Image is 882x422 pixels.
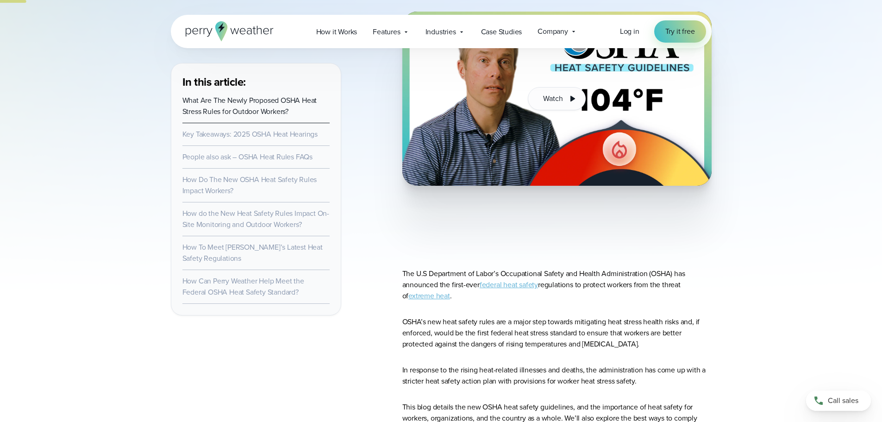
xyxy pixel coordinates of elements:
span: Company [538,26,568,37]
a: Try it free [654,20,706,43]
p: The U.S Department of Labor’s Occupational Safety and Health Administration (OSHA) has announced ... [402,268,712,302]
a: What Are The Newly Proposed OSHA Heat Stress Rules for Outdoor Workers? [182,95,317,117]
p: OSHA’s new heat safety rules are a major step towards mitigating heat stress health risks and, if... [402,316,712,350]
a: How Do The New OSHA Heat Safety Rules Impact Workers? [182,174,317,196]
a: How it Works [308,22,365,41]
span: Try it free [665,26,695,37]
a: Call sales [806,391,871,411]
span: Industries [425,26,456,38]
a: How To Meet [PERSON_NAME]’s Latest Heat Safety Regulations [182,242,323,264]
p: In response to the rising heat-related illnesses and deaths, the administration has come up with ... [402,365,712,387]
a: Key Takeaways: 2025 OSHA Heat Hearings [182,129,318,139]
a: People also ask – OSHA Heat Rules FAQs [182,151,313,162]
h3: In this article: [182,75,330,89]
a: How Can Perry Weather Help Meet the Federal OSHA Heat Safety Standard? [182,276,304,297]
span: Case Studies [481,26,522,38]
a: How do the New Heat Safety Rules Impact On-Site Monitoring and Outdoor Workers? [182,208,329,230]
a: extreme heat [408,290,450,301]
span: How it Works [316,26,357,38]
a: Case Studies [473,22,530,41]
button: Watch [528,87,585,110]
span: Watch [543,93,563,104]
span: Call sales [828,395,858,406]
a: Log in [620,26,639,37]
iframe: Listen to a Podcast on OSHA Heat Safety Rules Video [429,201,684,239]
span: Features [373,26,400,38]
a: federal heat safety [480,279,538,290]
